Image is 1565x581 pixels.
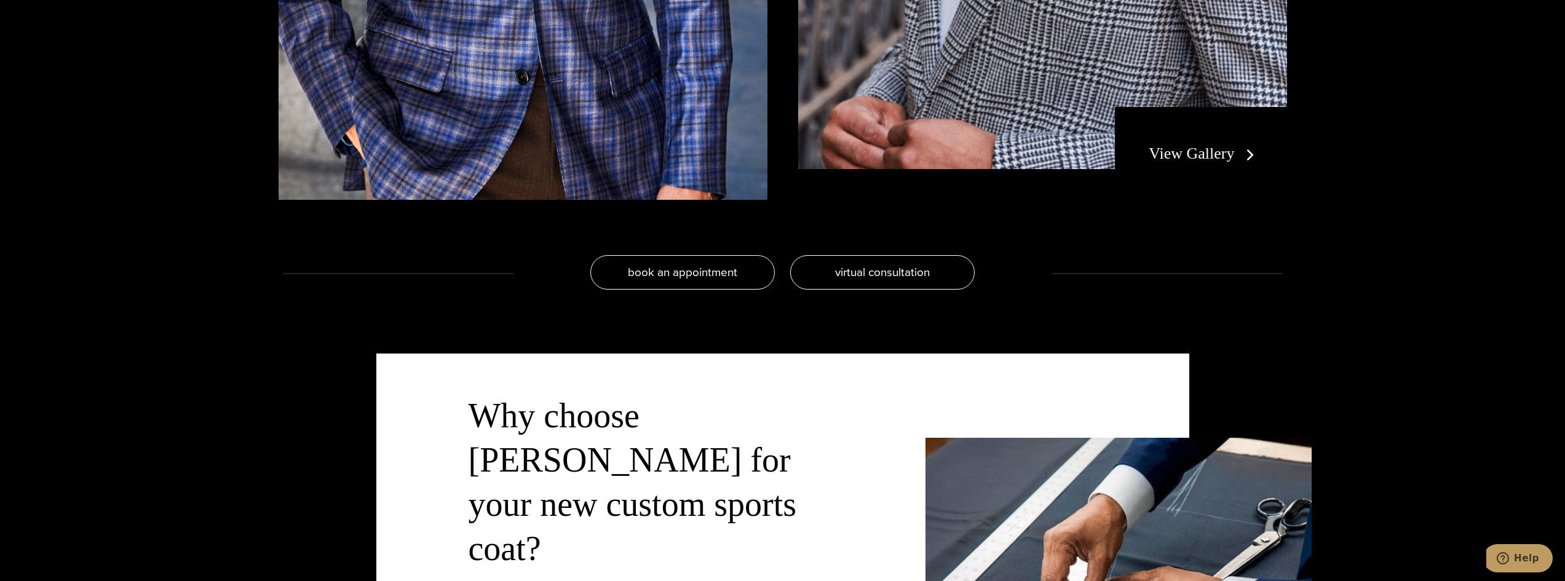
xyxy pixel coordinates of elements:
a: View Gallery [1149,144,1259,162]
span: book an appointment [628,263,737,281]
a: book an appointment [590,255,775,290]
iframe: Opens a widget where you can chat to one of our agents [1486,544,1553,575]
a: virtual consultation [790,255,975,290]
h3: Why choose [PERSON_NAME] for your new custom sports coat? [469,393,846,571]
span: virtual consultation [835,263,930,281]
